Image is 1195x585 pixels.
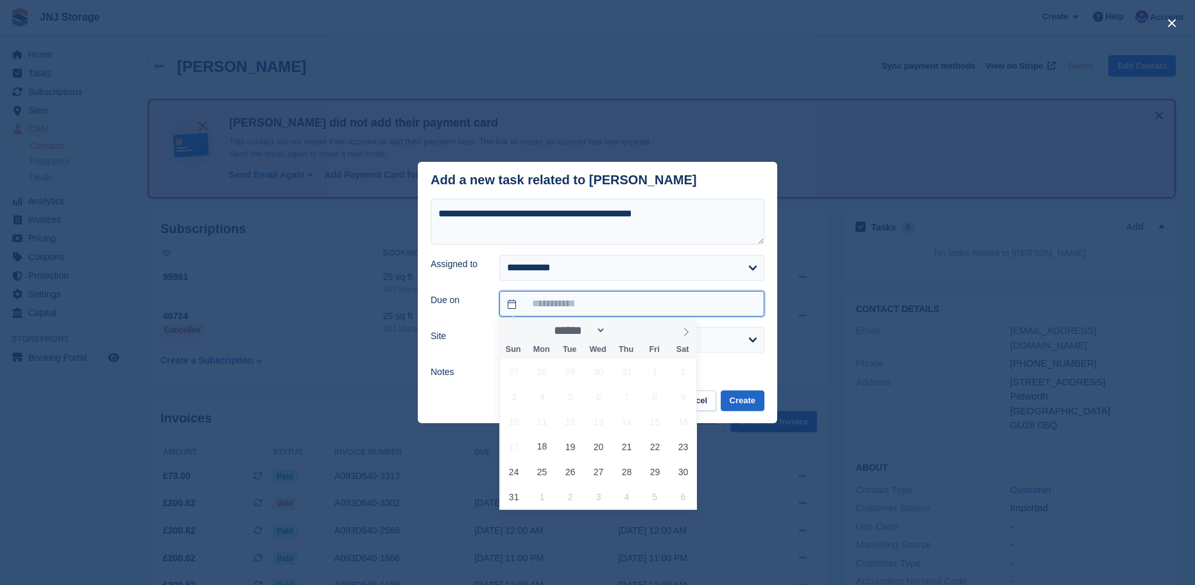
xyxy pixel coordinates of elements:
label: Notes [431,365,484,379]
span: September 2, 2025 [558,484,583,509]
span: August 20, 2025 [586,434,611,459]
button: close [1162,13,1182,33]
select: Month [549,324,606,337]
span: August 30, 2025 [671,459,696,484]
span: August 18, 2025 [529,434,555,459]
span: July 30, 2025 [586,359,611,384]
span: August 2, 2025 [671,359,696,384]
span: August 31, 2025 [501,484,526,509]
span: September 6, 2025 [671,484,696,509]
span: September 3, 2025 [586,484,611,509]
span: July 31, 2025 [614,359,639,384]
span: August 22, 2025 [642,434,667,459]
span: August 4, 2025 [529,384,555,409]
span: August 21, 2025 [614,434,639,459]
span: August 26, 2025 [558,459,583,484]
span: July 27, 2025 [501,359,526,384]
span: August 8, 2025 [642,384,667,409]
span: Fri [640,345,669,354]
span: September 1, 2025 [529,484,555,509]
span: August 19, 2025 [558,434,583,459]
span: September 4, 2025 [614,484,639,509]
span: Mon [528,345,556,354]
span: August 28, 2025 [614,459,639,484]
label: Site [431,329,484,343]
span: August 15, 2025 [642,409,667,434]
span: August 9, 2025 [671,384,696,409]
span: August 3, 2025 [501,384,526,409]
span: Wed [584,345,612,354]
span: September 5, 2025 [642,484,667,509]
span: July 29, 2025 [558,359,583,384]
span: August 1, 2025 [642,359,667,384]
span: July 28, 2025 [529,359,555,384]
span: August 13, 2025 [586,409,611,434]
span: August 6, 2025 [586,384,611,409]
label: Assigned to [431,258,484,271]
input: Year [606,324,646,337]
span: August 24, 2025 [501,459,526,484]
div: Add a new task related to [PERSON_NAME] [431,173,697,188]
button: Create [721,390,764,412]
span: August 12, 2025 [558,409,583,434]
span: August 11, 2025 [529,409,555,434]
span: August 25, 2025 [529,459,555,484]
span: Sat [669,345,697,354]
span: August 7, 2025 [614,384,639,409]
span: August 29, 2025 [642,459,667,484]
span: Tue [556,345,584,354]
span: August 27, 2025 [586,459,611,484]
span: Thu [612,345,640,354]
label: Due on [431,293,484,307]
span: Sun [499,345,528,354]
span: August 14, 2025 [614,409,639,434]
span: August 17, 2025 [501,434,526,459]
span: August 16, 2025 [671,409,696,434]
span: August 23, 2025 [671,434,696,459]
span: August 5, 2025 [558,384,583,409]
span: August 10, 2025 [501,409,526,434]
